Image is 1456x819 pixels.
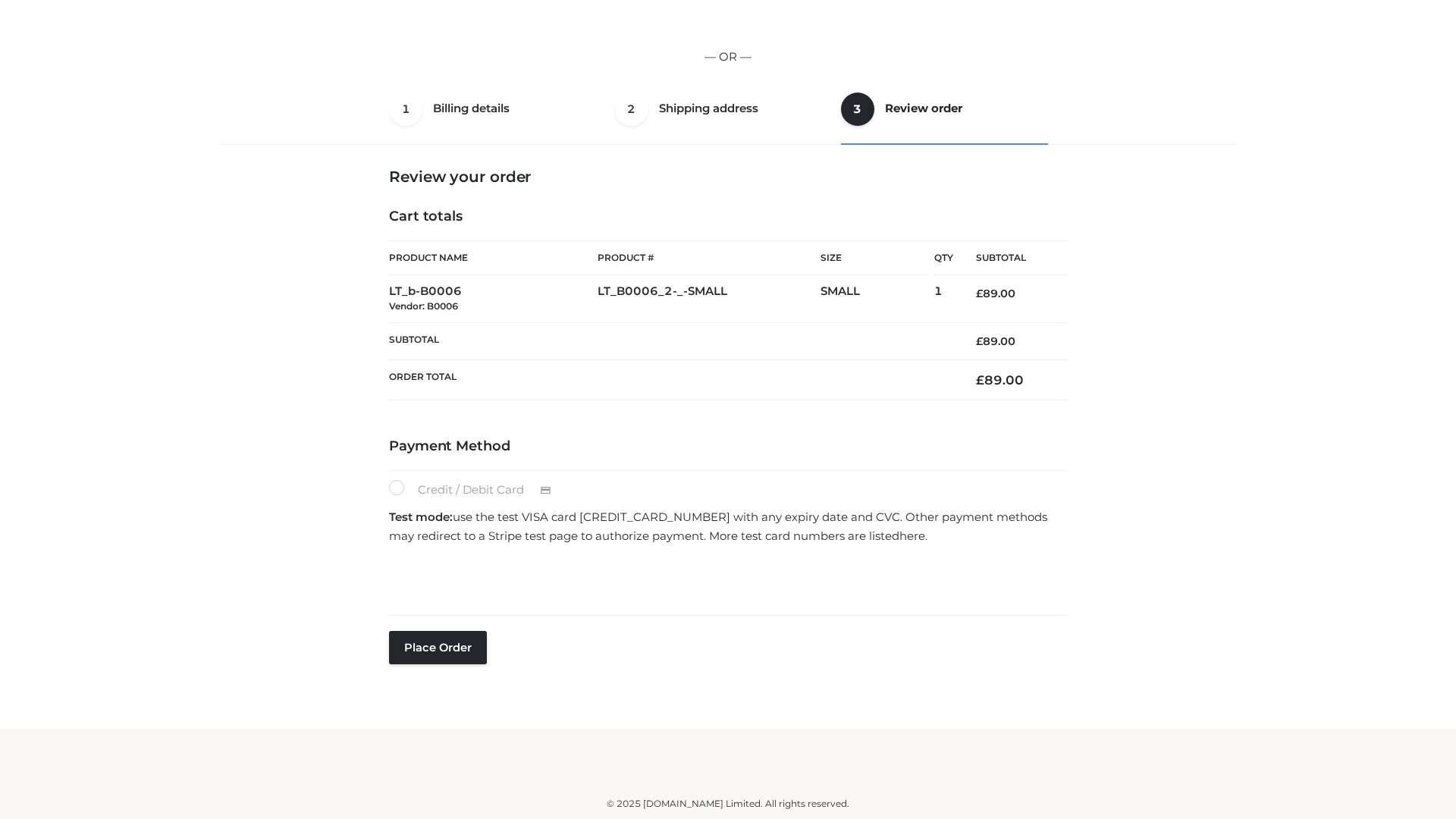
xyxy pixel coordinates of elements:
p: — OR — [225,47,1231,67]
img: Credit / Debit Card [532,482,560,500]
td: SMALL [821,275,934,323]
bdi: 89.00 [976,372,1024,388]
th: Product Name [389,240,598,275]
span: £ [976,372,984,388]
h3: Review your order [389,168,1067,186]
button: Place order [389,631,487,664]
a: here [899,529,925,543]
small: Vendor: B0006 [389,300,458,312]
h4: Cart totals [389,209,1067,225]
label: Credit / Debit Card [389,480,567,500]
td: 1 [934,275,953,323]
h4: Payment Method [389,438,1067,455]
div: © 2025 [DOMAIN_NAME] Limited. All rights reserved. [225,796,1231,811]
th: Qty [934,240,953,275]
p: use the test VISA card [CREDIT_CARD_NUMBER] with any expiry date and CVC. Other payment methods m... [389,507,1067,546]
span: £ [976,287,983,300]
th: Subtotal [389,322,953,359]
bdi: 89.00 [976,287,1015,300]
th: Order Total [389,360,953,400]
bdi: 89.00 [976,334,1015,348]
td: LT_B0006_2-_-SMALL [598,275,821,323]
th: Size [821,241,927,275]
strong: Test mode: [389,510,453,524]
th: Product # [598,240,821,275]
th: Subtotal [953,241,1067,275]
iframe: Secure payment input frame [386,551,1064,606]
td: LT_b-B0006 [389,275,598,323]
span: £ [976,334,983,348]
